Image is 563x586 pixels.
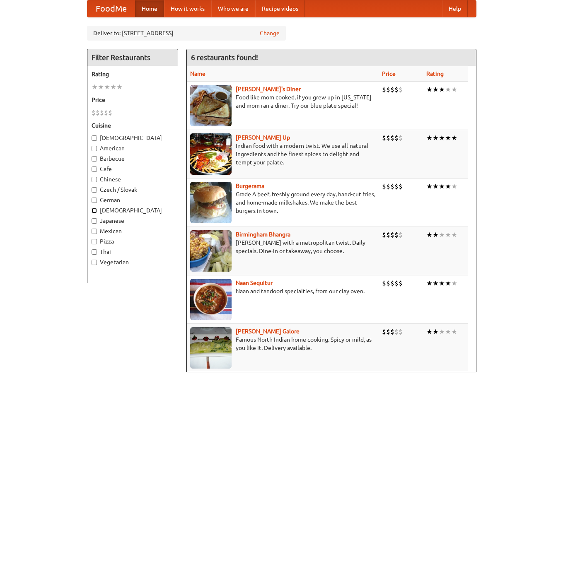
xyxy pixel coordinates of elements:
[190,93,375,110] p: Food like mom cooked, if you grew up in [US_STATE] and mom ran a diner. Try our blue plate special!
[92,198,97,203] input: German
[426,182,433,191] li: ★
[451,133,457,142] li: ★
[399,279,403,288] li: $
[236,134,290,141] a: [PERSON_NAME] Up
[390,279,394,288] li: $
[390,230,394,239] li: $
[92,154,174,163] label: Barbecue
[382,182,386,191] li: $
[445,327,451,336] li: ★
[92,177,97,182] input: Chinese
[190,85,232,126] img: sallys.jpg
[426,327,433,336] li: ★
[433,230,439,239] li: ★
[451,182,457,191] li: ★
[386,85,390,94] li: $
[92,166,97,172] input: Cafe
[426,70,444,77] a: Rating
[87,49,178,66] h4: Filter Restaurants
[108,108,112,117] li: $
[190,335,375,352] p: Famous North Indian home cooking. Spicy or mild, as you like it. Delivery available.
[92,229,97,234] input: Mexican
[445,279,451,288] li: ★
[439,182,445,191] li: ★
[236,328,300,335] a: [PERSON_NAME] Galore
[439,230,445,239] li: ★
[260,29,280,37] a: Change
[399,327,403,336] li: $
[390,85,394,94] li: $
[92,187,97,193] input: Czech / Slovak
[451,327,457,336] li: ★
[92,108,96,117] li: $
[382,85,386,94] li: $
[190,70,205,77] a: Name
[451,230,457,239] li: ★
[433,327,439,336] li: ★
[439,133,445,142] li: ★
[92,227,174,235] label: Mexican
[386,230,390,239] li: $
[255,0,305,17] a: Recipe videos
[390,327,394,336] li: $
[92,258,174,266] label: Vegetarian
[104,108,108,117] li: $
[92,134,174,142] label: [DEMOGRAPHIC_DATA]
[236,280,273,286] a: Naan Sequitur
[390,182,394,191] li: $
[451,279,457,288] li: ★
[92,248,174,256] label: Thai
[394,85,399,94] li: $
[236,86,301,92] a: [PERSON_NAME]'s Diner
[394,279,399,288] li: $
[190,133,232,175] img: curryup.jpg
[92,82,98,92] li: ★
[445,182,451,191] li: ★
[92,121,174,130] h5: Cuisine
[394,133,399,142] li: $
[445,85,451,94] li: ★
[190,287,375,295] p: Naan and tandoori specialties, from our clay oven.
[433,182,439,191] li: ★
[399,85,403,94] li: $
[433,133,439,142] li: ★
[87,26,286,41] div: Deliver to: [STREET_ADDRESS]
[445,133,451,142] li: ★
[382,133,386,142] li: $
[394,327,399,336] li: $
[439,85,445,94] li: ★
[96,108,100,117] li: $
[92,186,174,194] label: Czech / Slovak
[386,182,390,191] li: $
[190,142,375,166] p: Indian food with a modern twist. We use all-natural ingredients and the finest spices to delight ...
[236,183,264,189] a: Burgerama
[426,133,433,142] li: ★
[92,249,97,255] input: Thai
[104,82,110,92] li: ★
[426,279,433,288] li: ★
[190,239,375,255] p: [PERSON_NAME] with a metropolitan twist. Daily specials. Dine-in or takeaway, you choose.
[92,175,174,183] label: Chinese
[382,70,396,77] a: Price
[110,82,116,92] li: ★
[382,230,386,239] li: $
[394,230,399,239] li: $
[92,218,97,224] input: Japanese
[451,85,457,94] li: ★
[98,82,104,92] li: ★
[386,279,390,288] li: $
[236,231,290,238] b: Birmingham Bhangra
[100,108,104,117] li: $
[390,133,394,142] li: $
[191,53,258,61] ng-pluralize: 6 restaurants found!
[92,217,174,225] label: Japanese
[211,0,255,17] a: Who we are
[92,70,174,78] h5: Rating
[92,208,97,213] input: [DEMOGRAPHIC_DATA]
[92,237,174,246] label: Pizza
[92,196,174,204] label: German
[92,144,174,152] label: American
